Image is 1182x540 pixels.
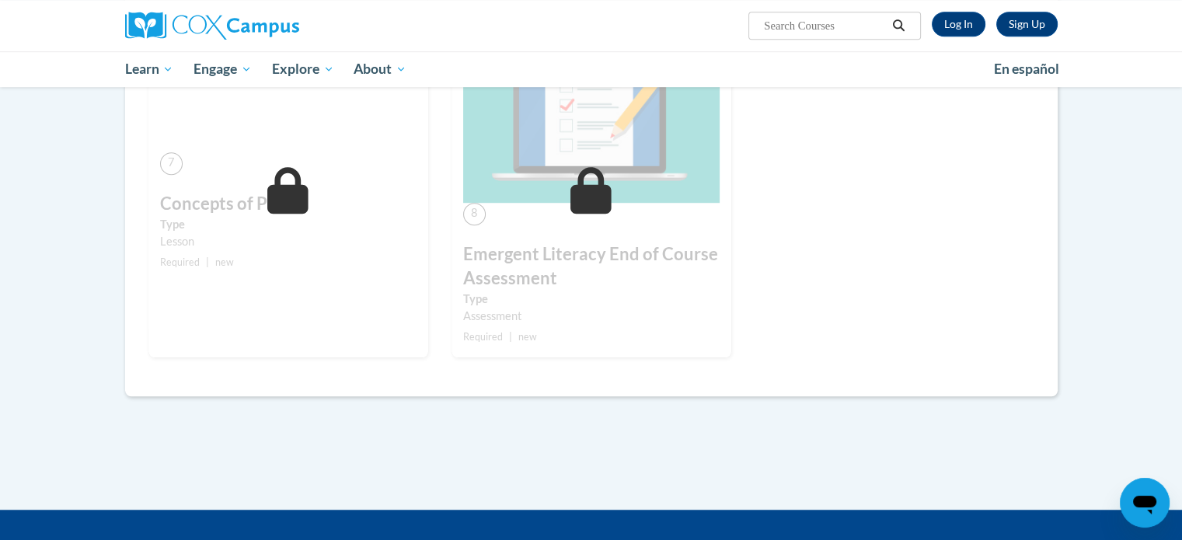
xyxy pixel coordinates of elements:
h3: Concepts of Print [160,192,417,216]
span: En español [994,61,1059,77]
span: About [354,60,406,78]
a: Engage [183,51,262,87]
label: Type [463,291,720,308]
a: About [343,51,417,87]
input: Search Courses [762,16,887,35]
span: 8 [463,203,486,225]
div: Assessment [463,308,720,325]
h3: Emergent Literacy End of Course Assessment [463,242,720,291]
a: Log In [932,12,985,37]
span: Learn [124,60,173,78]
span: Required [160,256,200,268]
iframe: Button to launch messaging window [1120,478,1170,528]
div: Lesson [160,233,417,250]
a: En español [984,53,1069,85]
a: Cox Campus [125,12,420,40]
span: new [518,331,537,343]
span: Explore [272,60,334,78]
span: new [215,256,234,268]
div: Main menu [102,51,1081,87]
span: Engage [194,60,252,78]
button: Search [887,16,910,35]
a: Explore [262,51,344,87]
span: 7 [160,152,183,175]
a: Register [996,12,1058,37]
span: | [206,256,209,268]
span: Required [463,331,503,343]
img: Cox Campus [125,12,299,40]
label: Type [160,216,417,233]
span: | [509,331,512,343]
a: Learn [115,51,184,87]
img: Course Image [463,8,720,203]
